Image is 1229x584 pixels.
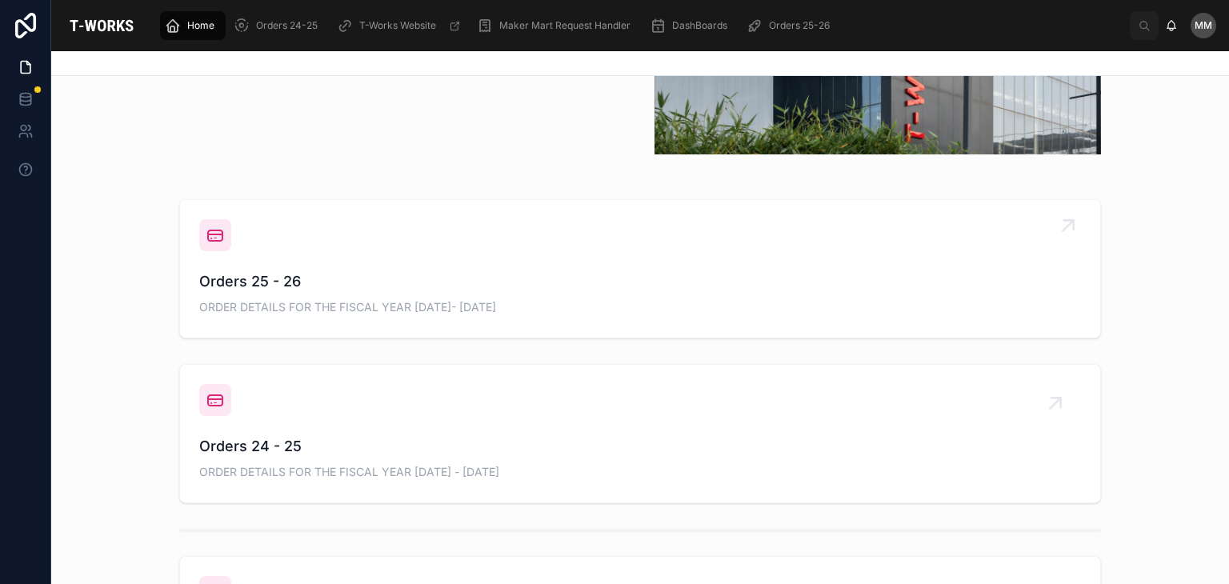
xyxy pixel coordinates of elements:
img: App logo [64,13,139,38]
span: Maker Mart Request Handler [499,19,631,32]
span: Orders 24 - 25 [199,435,1081,458]
span: Orders 24-25 [256,19,318,32]
a: Orders 25 - 26ORDER DETAILS FOR THE FISCAL YEAR [DATE]- [DATE] [180,200,1100,338]
span: Orders 25-26 [769,19,830,32]
span: Orders 25 - 26 [199,270,1081,293]
span: T-Works Website [359,19,436,32]
a: DashBoards [645,11,739,40]
a: Maker Mart Request Handler [472,11,642,40]
span: DashBoards [672,19,727,32]
a: Orders 24 - 25ORDER DETAILS FOR THE FISCAL YEAR [DATE] - [DATE] [180,365,1100,502]
a: Orders 24-25 [229,11,329,40]
span: ORDER DETAILS FOR THE FISCAL YEAR [DATE]- [DATE] [199,299,1081,315]
span: Home [187,19,214,32]
a: Home [160,11,226,40]
span: MM [1195,19,1212,32]
a: Orders 25-26 [742,11,841,40]
a: T-Works Website [332,11,469,40]
span: ORDER DETAILS FOR THE FISCAL YEAR [DATE] - [DATE] [199,464,1081,480]
div: scrollable content [152,8,1130,43]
